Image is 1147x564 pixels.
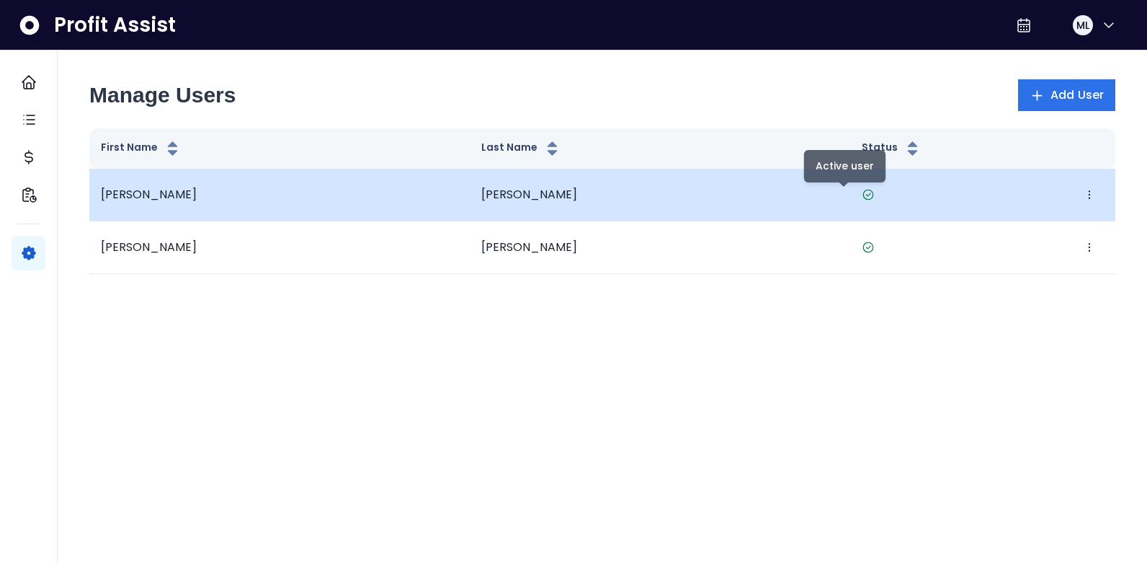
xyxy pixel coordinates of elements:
h2: Manage Users [89,82,236,108]
button: Last Name [481,140,561,157]
button: First Name [101,140,182,157]
button: Status [862,140,921,157]
span: [PERSON_NAME] [481,239,577,255]
span: [PERSON_NAME] [101,186,197,203]
span: Profit Assist [54,12,176,38]
button: Add User [1018,79,1115,111]
span: [PERSON_NAME] [101,239,197,255]
span: ML [1076,18,1089,32]
span: Add User [1050,87,1104,104]
span: [PERSON_NAME] [481,186,577,203]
